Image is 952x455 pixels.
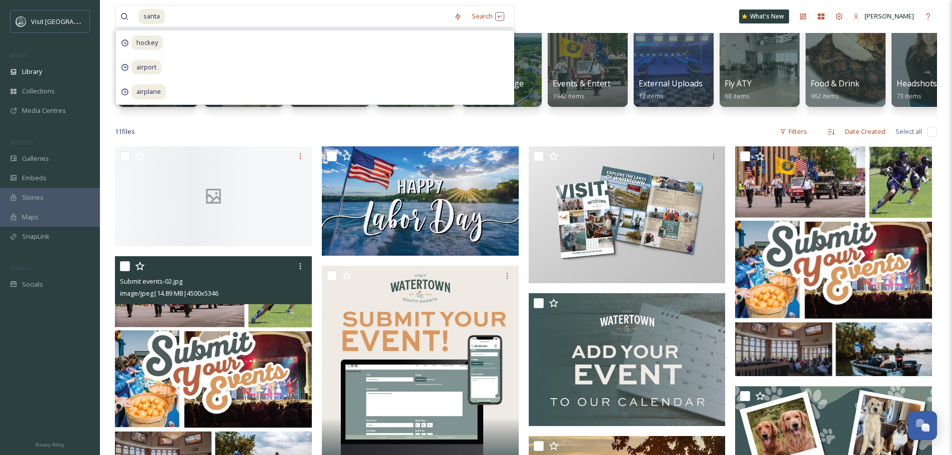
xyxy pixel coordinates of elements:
span: 73 items [897,91,922,100]
span: Events & Entertainment [553,78,642,89]
span: 68 items [725,91,750,100]
a: Fly ATY68 items [725,79,752,100]
span: Privacy Policy [35,442,64,448]
span: santa [138,9,165,23]
span: [PERSON_NAME] [865,11,914,20]
span: Food & Drink [811,78,860,89]
a: [PERSON_NAME] [848,6,919,26]
span: SnapLink [22,232,49,241]
span: 11 file s [115,127,135,136]
img: Visitor Guide for facebook.jpg [529,146,726,283]
a: Events & Entertainment1942 items [553,79,642,100]
span: Socials [22,280,43,289]
span: 12 items [639,91,664,100]
img: Submit events-03.jpg [529,293,726,426]
span: WIDGETS [10,138,33,146]
img: watertown-convention-and-visitors-bureau.jpg [16,16,26,26]
span: image/jpeg | 14.89 MB | 4500 x 5346 [120,289,218,298]
a: Privacy Policy [35,438,64,450]
span: Library [22,67,42,76]
span: Stories [22,193,43,202]
div: Search [467,6,509,26]
span: Submit events-02.jpg [120,277,182,286]
img: Screenshot 2025-07-23 160631.png [735,146,932,376]
span: Select all [896,127,922,136]
span: Galleries [22,154,49,163]
span: Fly ATY [725,78,752,89]
span: 962 items [811,91,839,100]
span: SOCIALS [10,264,30,272]
span: Embeds [22,173,46,183]
span: 1942 items [553,91,585,100]
img: 495226322_1272228321579332_3330767948252490760_n.jpg [322,146,519,256]
span: hockey [131,35,163,50]
div: Filters [775,122,812,141]
span: Maps [22,212,38,222]
a: Food & Drink962 items [811,79,860,100]
span: airport [131,60,161,74]
span: External Uploads [639,78,703,89]
span: Collections [22,86,55,96]
button: Open Chat [908,411,937,440]
span: airplane [131,84,166,99]
a: What's New [739,9,789,23]
span: MEDIA [10,51,27,59]
span: Media Centres [22,106,66,115]
a: External Uploads12 items [639,79,703,100]
div: Date Created [840,122,891,141]
span: Visit [GEOGRAPHIC_DATA] [31,16,108,26]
